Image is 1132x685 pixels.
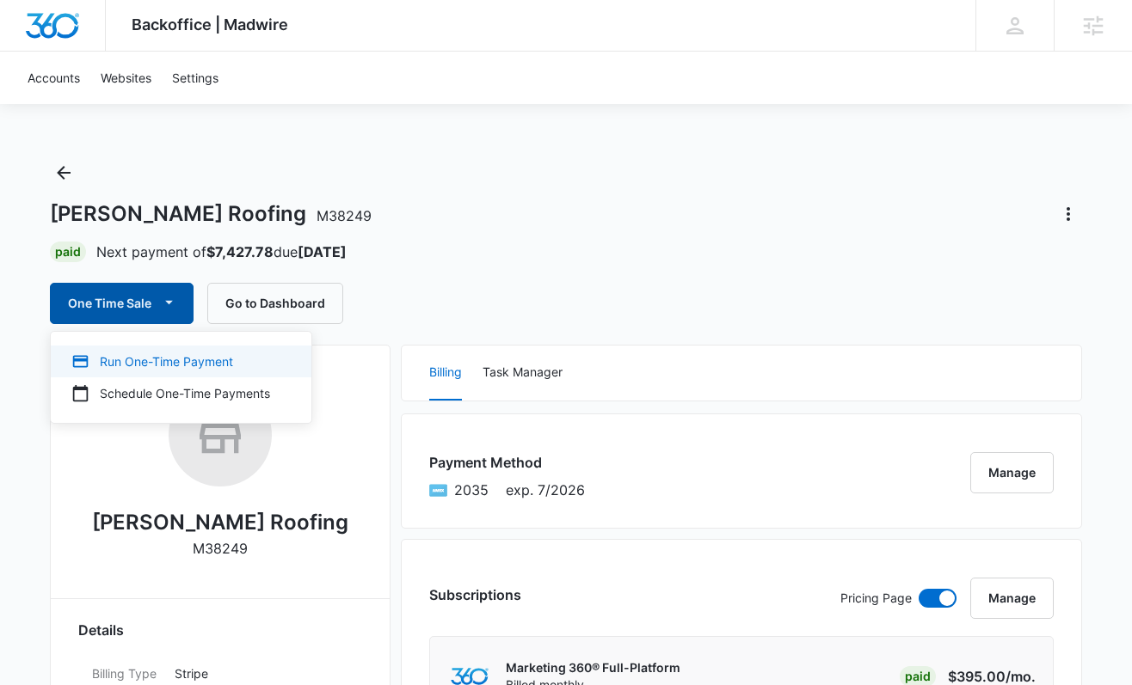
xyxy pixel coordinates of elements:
a: Websites [90,52,162,104]
p: M38249 [193,538,248,559]
a: Settings [162,52,229,104]
button: Back [50,159,77,187]
a: Accounts [17,52,90,104]
div: Run One-Time Payment [71,352,270,370]
p: Stripe [175,664,348,682]
dt: Billing Type [92,664,161,682]
p: Marketing 360® Full-Platform [506,659,680,676]
button: Actions [1055,200,1082,228]
span: Backoffice | Madwire [132,15,288,34]
span: American Express ending with [454,480,489,500]
span: /mo. [1006,668,1036,685]
button: Run One-Time Payment [51,346,311,377]
h3: Payment Method [429,452,585,473]
strong: [DATE] [298,243,347,260]
button: Schedule One-Time Payments [51,377,311,409]
span: M38249 [317,207,372,224]
button: Go to Dashboard [207,283,343,324]
button: Manage [970,452,1054,493]
button: One Time Sale [50,283,194,324]
span: Details [78,620,124,640]
button: Billing [429,346,462,401]
div: Schedule One-Time Payments [71,384,270,402]
div: Paid [50,242,86,262]
button: Task Manager [483,346,563,401]
span: exp. 7/2026 [506,480,585,500]
button: Manage [970,578,1054,619]
strong: $7,427.78 [206,243,274,260]
h2: [PERSON_NAME] Roofing [92,507,348,538]
h1: [PERSON_NAME] Roofing [50,201,372,227]
p: Next payment of due [96,242,347,262]
p: Pricing Page [840,589,912,608]
h3: Subscriptions [429,584,521,605]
